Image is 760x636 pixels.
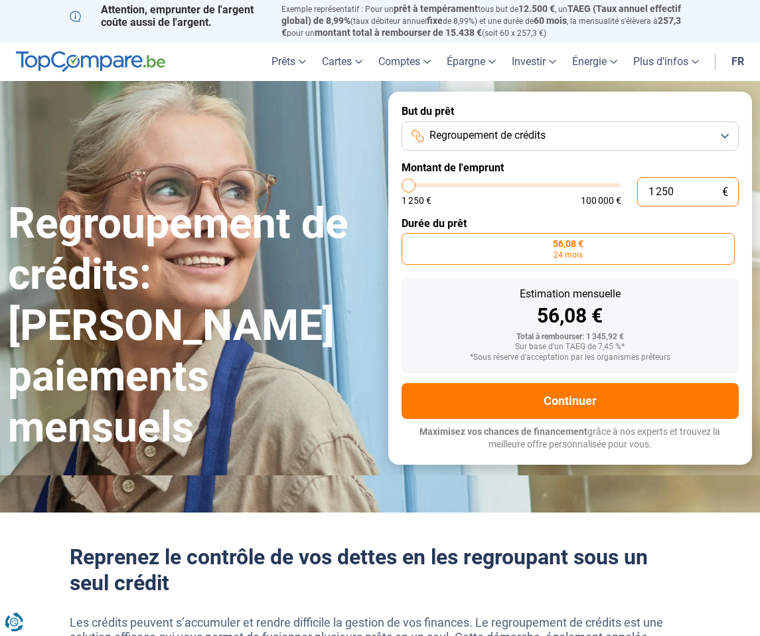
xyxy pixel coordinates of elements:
[264,42,314,81] a: Prêts
[518,3,555,14] span: 12.500 €
[439,42,504,81] a: Épargne
[412,343,729,352] div: Sur base d'un TAEG de 7,45 %*
[625,42,707,81] a: Plus d'infos
[8,199,372,453] h1: Regroupement de crédits: [PERSON_NAME] paiements mensuels
[553,239,583,248] span: 56,08 €
[723,42,752,81] a: fr
[402,217,739,230] label: Durée du prêt
[412,289,729,299] div: Estimation mensuelle
[281,3,690,39] p: Exemple représentatif : Pour un tous but de , un (taux débiteur annuel de 8,99%) et une durée de ...
[402,426,739,451] p: grâce à nos experts et trouvez la meilleure offre personnalisée pour vous.
[429,128,546,143] span: Regroupement de crédits
[394,3,478,14] span: prêt à tempérament
[534,15,567,26] span: 60 mois
[427,15,443,26] span: fixe
[70,3,266,29] p: Attention, emprunter de l'argent coûte aussi de l'argent.
[16,51,165,72] img: TopCompare
[402,383,739,419] button: Continuer
[370,42,439,81] a: Comptes
[412,333,729,342] div: Total à rembourser: 1 345,92 €
[402,105,739,118] label: But du prêt
[70,544,691,596] h2: Reprenez le contrôle de vos dettes en les regroupant sous un seul crédit
[419,426,587,437] span: Maximisez vos chances de financement
[504,42,564,81] a: Investir
[315,27,482,38] span: montant total à rembourser de 15.438 €
[402,161,739,174] label: Montant de l'emprunt
[564,42,625,81] a: Énergie
[412,306,729,326] div: 56,08 €
[402,196,431,205] span: 1 250 €
[314,42,370,81] a: Cartes
[554,251,583,259] span: 24 mois
[722,187,728,198] span: €
[581,196,621,205] span: 100 000 €
[412,353,729,362] div: *Sous réserve d'acceptation par les organismes prêteurs
[402,121,739,151] button: Regroupement de crédits
[281,15,681,38] span: 257,3 €
[281,3,681,26] span: TAEG (Taux annuel effectif global) de 8,99%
